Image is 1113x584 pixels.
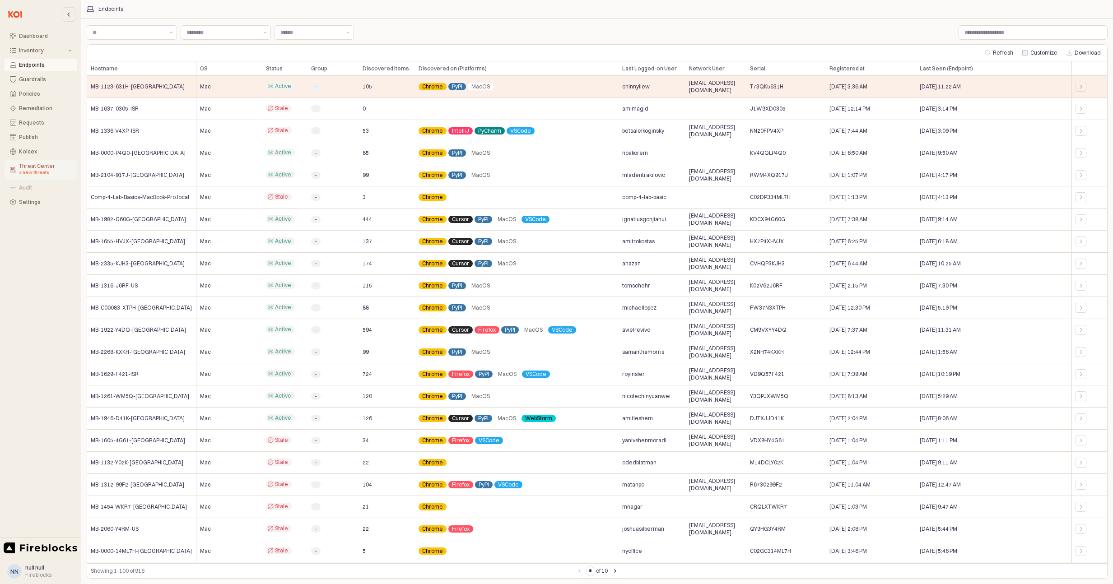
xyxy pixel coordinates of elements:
[920,304,957,311] span: [DATE] 5:19 PM
[452,127,469,134] span: IntelliJ
[275,105,288,112] span: Stale
[200,127,211,134] span: Mac
[479,437,499,444] span: VSCode
[19,185,72,191] div: Audit
[19,169,72,176] div: 4 new threats
[452,393,462,400] span: PyPI
[750,194,791,201] span: C02DP334ML7H
[5,30,77,42] button: Dashboard
[452,415,469,422] span: Cursor
[829,437,867,444] span: [DATE] 1:04 PM
[363,326,372,334] span: 594
[422,415,443,422] span: Chrome
[525,415,552,422] span: WebStorm
[689,345,743,359] span: [EMAIL_ADDRESS][DOMAIN_NAME]
[689,79,743,94] span: [EMAIL_ADDRESS][DOMAIN_NAME]
[422,127,443,134] span: Chrome
[91,216,186,223] span: MB-1982-G60G-[GEOGRAPHIC_DATA]
[363,127,369,134] span: 53
[315,304,317,311] span: -
[920,326,961,334] span: [DATE] 11:31 AM
[471,348,490,356] span: MacOS
[471,304,490,311] span: MacOS
[200,149,211,157] span: Mac
[315,371,317,378] span: -
[689,389,743,403] span: [EMAIL_ADDRESS][DOMAIN_NAME]
[363,348,369,356] span: 99
[829,348,870,356] span: [DATE] 12:44 PM
[622,260,641,267] span: ahazan
[452,437,470,444] span: Firefox
[315,216,317,223] span: -
[920,415,958,422] span: [DATE] 8:06 AM
[479,481,489,488] span: PyPI
[200,105,211,112] span: Mac
[452,83,462,90] span: PyPI
[750,459,783,466] span: M14DCLY02K
[478,326,496,334] span: Firefox
[452,481,470,488] span: Firefox
[920,260,961,267] span: [DATE] 10:25 AM
[315,348,317,356] span: -
[622,194,666,201] span: comp-4-lab-basic
[315,282,317,289] span: -
[5,59,77,71] button: Endpoints
[91,437,185,444] span: MB-1605-4G61-[GEOGRAPHIC_DATA]
[363,65,409,72] span: Discovered Items
[920,348,958,356] span: [DATE] 1:56 AM
[750,348,784,356] span: X2NH74KXKH
[275,149,291,156] span: Active
[363,171,369,179] span: 99
[622,83,650,90] span: chinnyliew
[622,348,664,356] span: samanthamorris
[363,83,372,90] span: 105
[91,481,184,488] span: MB-1312-99F2-[GEOGRAPHIC_DATA]
[275,127,288,134] span: Stale
[5,181,77,194] button: Audit
[498,371,517,378] span: MacOS
[829,127,867,134] span: [DATE] 7:44 AM
[829,326,867,334] span: [DATE] 7:37 AM
[452,304,462,311] span: PyPI
[596,566,608,575] label: of 10
[91,105,139,112] span: MB-1637-0305-ISR
[91,566,574,575] div: Showing 1-100 of 916
[422,459,443,466] span: Chrome
[5,131,77,144] button: Publish
[315,83,317,90] span: -
[920,437,957,444] span: [DATE] 1:11 PM
[750,282,782,289] span: K02V62J6RF
[275,260,291,267] span: Active
[422,282,443,289] span: Chrome
[91,127,139,134] span: MB-1336-V4XP-ISR
[1063,47,1104,58] button: Download
[91,326,186,334] span: MB-1922-Y4DQ-[GEOGRAPHIC_DATA]
[5,73,77,86] button: Guardrails
[622,415,653,422] span: amitleshem
[275,392,291,399] span: Active
[315,105,317,112] span: -
[422,348,443,356] span: Chrome
[275,370,291,377] span: Active
[829,282,867,289] span: [DATE] 2:15 PM
[920,83,961,90] span: [DATE] 11:22 AM
[5,102,77,115] button: Remediation
[689,433,743,448] span: [EMAIL_ADDRESS][DOMAIN_NAME]
[275,481,288,488] span: Stale
[19,91,72,97] div: Policies
[19,134,72,140] div: Publish
[315,149,317,157] span: -
[91,83,185,90] span: MB-1123-631H-[GEOGRAPHIC_DATA]
[622,65,677,72] span: Last Logged-on User
[5,160,77,180] button: Threat Center
[689,301,743,315] span: [EMAIL_ADDRESS][DOMAIN_NAME]
[275,215,291,222] span: Active
[200,238,211,245] span: Mac
[829,238,867,245] span: [DATE] 6:25 PM
[200,304,211,311] span: Mac
[422,304,443,311] span: Chrome
[91,503,187,510] span: MB-1454-WKR7-[GEOGRAPHIC_DATA]
[622,149,648,157] span: noakorem
[920,459,958,466] span: [DATE] 9:11 AM
[525,216,546,223] span: VSCode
